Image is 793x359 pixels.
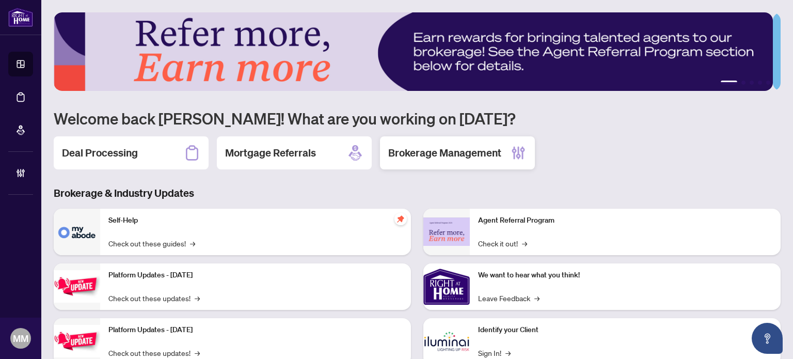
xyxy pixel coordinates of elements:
[741,81,746,85] button: 2
[13,331,28,346] span: MM
[423,263,470,310] img: We want to hear what you think!
[721,81,737,85] button: 1
[522,238,527,249] span: →
[505,347,511,358] span: →
[195,292,200,304] span: →
[108,215,403,226] p: Self-Help
[108,270,403,281] p: Platform Updates - [DATE]
[54,12,773,91] img: Slide 0
[478,347,511,358] a: Sign In!→
[478,215,772,226] p: Agent Referral Program
[108,324,403,336] p: Platform Updates - [DATE]
[54,108,781,128] h1: Welcome back [PERSON_NAME]! What are you working on [DATE]?
[758,81,762,85] button: 4
[108,292,200,304] a: Check out these updates!→
[750,81,754,85] button: 3
[752,323,783,354] button: Open asap
[54,325,100,357] img: Platform Updates - July 8, 2025
[423,217,470,246] img: Agent Referral Program
[54,186,781,200] h3: Brokerage & Industry Updates
[478,324,772,336] p: Identify your Client
[54,209,100,255] img: Self-Help
[108,238,195,249] a: Check out these guides!→
[108,347,200,358] a: Check out these updates!→
[388,146,501,160] h2: Brokerage Management
[195,347,200,358] span: →
[766,81,770,85] button: 5
[62,146,138,160] h2: Deal Processing
[8,8,33,27] img: logo
[478,292,540,304] a: Leave Feedback→
[54,270,100,303] img: Platform Updates - July 21, 2025
[394,213,407,225] span: pushpin
[478,238,527,249] a: Check it out!→
[478,270,772,281] p: We want to hear what you think!
[534,292,540,304] span: →
[190,238,195,249] span: →
[225,146,316,160] h2: Mortgage Referrals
